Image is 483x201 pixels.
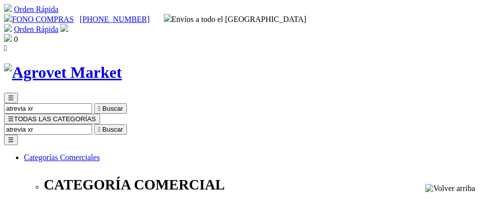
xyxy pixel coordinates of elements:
[4,4,12,12] img: shopping-cart.svg
[103,126,123,133] span: Buscar
[425,184,475,193] img: Volver arriba
[4,103,92,114] input: Buscar
[94,103,127,114] button:  Buscar
[60,25,68,33] a: Acceda a su cuenta de cliente
[94,124,127,135] button:  Buscar
[4,124,92,135] input: Buscar
[103,105,123,112] span: Buscar
[98,105,101,112] i: 
[44,177,479,193] p: CATEGORÍA COMERCIAL
[4,44,7,52] i: 
[164,15,307,23] span: Envíos a todo el [GEOGRAPHIC_DATA]
[4,135,18,145] button: ☰
[4,63,122,82] img: Agrovet Market
[14,35,18,43] span: 0
[24,153,100,162] a: Categorías Comerciales
[4,24,12,32] img: shopping-cart.svg
[8,94,14,102] span: ☰
[14,25,58,33] a: Orden Rápida
[80,15,149,23] a: [PHONE_NUMBER]
[4,14,12,22] img: phone.svg
[98,126,101,133] i: 
[164,14,172,22] img: delivery-truck.svg
[8,115,14,123] span: ☰
[4,34,12,42] img: shopping-bag.svg
[4,93,18,103] button: ☰
[4,114,100,124] button: ☰TODAS LAS CATEGORÍAS
[4,15,74,23] a: FONO COMPRAS
[14,5,58,13] a: Orden Rápida
[60,24,68,32] img: user.svg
